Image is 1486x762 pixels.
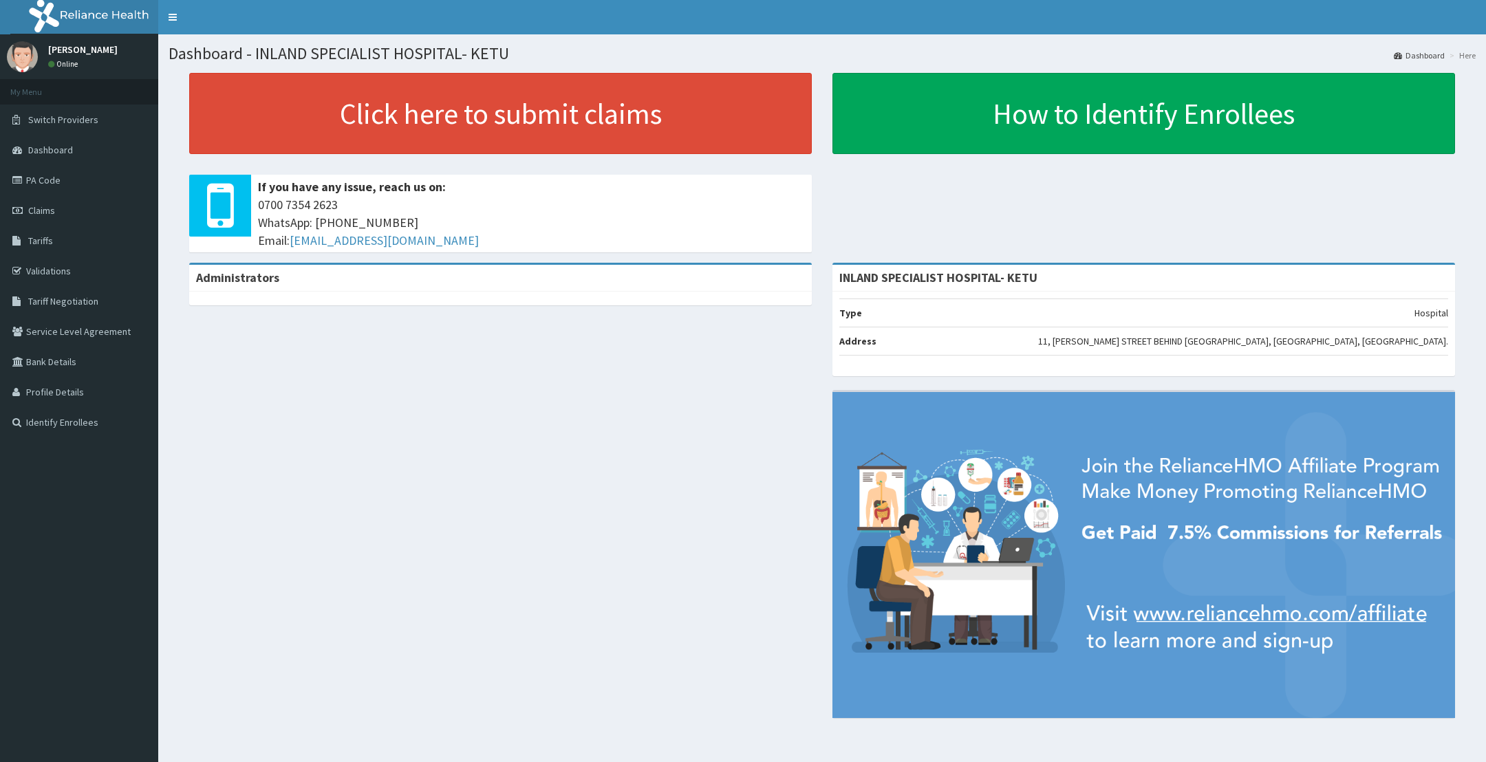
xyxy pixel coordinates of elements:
[832,73,1455,154] a: How to Identify Enrollees
[7,41,38,72] img: User Image
[28,204,55,217] span: Claims
[832,392,1455,718] img: provider-team-banner.png
[169,45,1476,63] h1: Dashboard - INLAND SPECIALIST HOSPITAL- KETU
[839,270,1037,285] strong: INLAND SPECIALIST HOSPITAL- KETU
[1414,306,1448,320] p: Hospital
[839,307,862,319] b: Type
[258,179,446,195] b: If you have any issue, reach us on:
[1038,334,1448,348] p: 11, [PERSON_NAME] STREET BEHIND [GEOGRAPHIC_DATA], [GEOGRAPHIC_DATA], [GEOGRAPHIC_DATA].
[48,45,118,54] p: [PERSON_NAME]
[839,335,876,347] b: Address
[28,235,53,247] span: Tariffs
[28,144,73,156] span: Dashboard
[1446,50,1476,61] li: Here
[1394,50,1445,61] a: Dashboard
[28,113,98,126] span: Switch Providers
[28,295,98,307] span: Tariff Negotiation
[189,73,812,154] a: Click here to submit claims
[258,196,805,249] span: 0700 7354 2623 WhatsApp: [PHONE_NUMBER] Email:
[48,59,81,69] a: Online
[196,270,279,285] b: Administrators
[290,232,479,248] a: [EMAIL_ADDRESS][DOMAIN_NAME]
